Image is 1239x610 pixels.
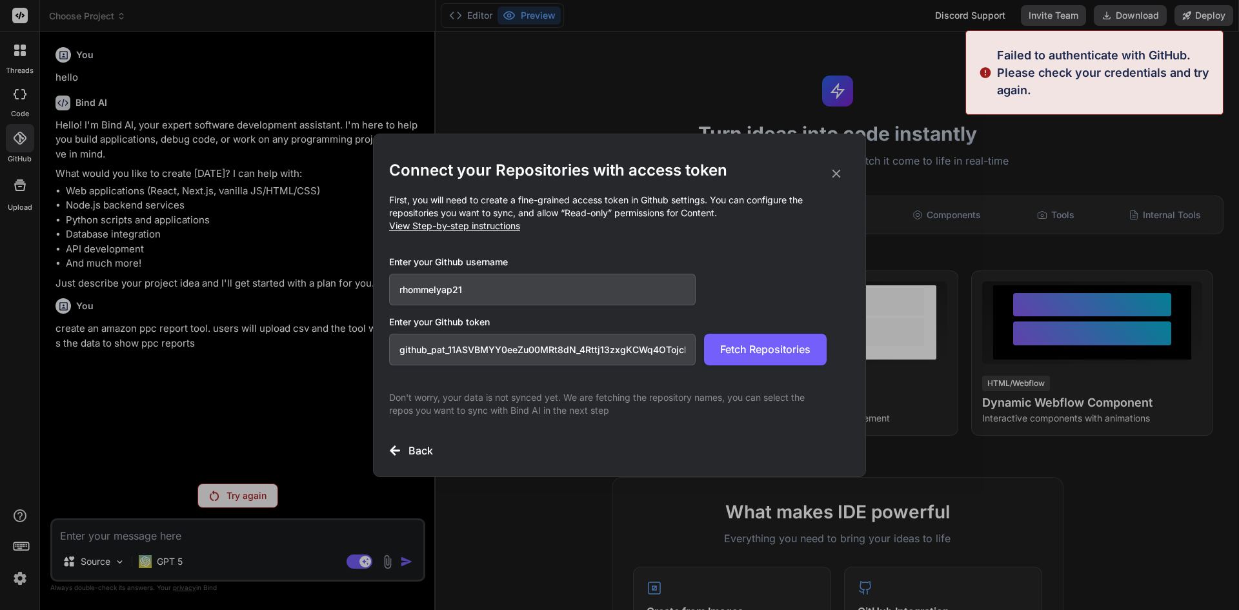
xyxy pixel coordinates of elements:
[389,334,696,365] input: Github Token
[389,160,850,181] h2: Connect your Repositories with access token
[389,256,827,269] h3: Enter your Github username
[389,274,696,305] input: Github Username
[720,341,811,357] span: Fetch Repositories
[408,443,433,458] h3: Back
[389,391,827,417] p: Don't worry, your data is not synced yet. We are fetching the repository names, you can select th...
[704,334,827,365] button: Fetch Repositories
[979,46,992,99] img: alert
[389,220,520,231] span: View Step-by-step instructions
[997,46,1215,99] p: Failed to authenticate with GitHub. Please check your credentials and try again.
[389,194,850,232] p: First, you will need to create a fine-grained access token in Github settings. You can configure ...
[389,316,850,329] h3: Enter your Github token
